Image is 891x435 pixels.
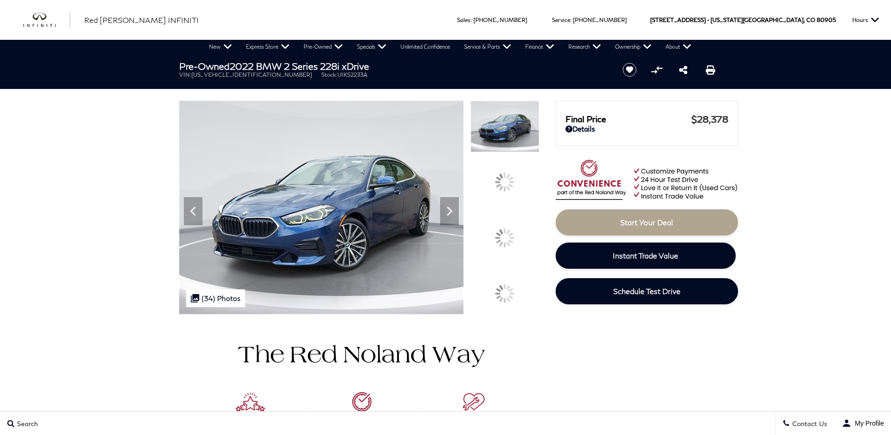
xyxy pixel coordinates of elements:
[239,40,297,54] a: Express Store
[556,209,738,236] a: Start Your Deal
[573,16,627,23] a: [PHONE_NUMBER]
[556,278,738,304] a: Schedule Test Drive
[191,71,312,78] span: [US_VEHICLE_IDENTIFICATION_NUMBER]
[202,40,239,54] a: New
[650,16,836,23] a: [STREET_ADDRESS] • [US_STATE][GEOGRAPHIC_DATA], CO 80905
[23,13,70,28] a: infiniti
[473,16,527,23] a: [PHONE_NUMBER]
[570,16,572,23] span: :
[393,40,457,54] a: Unlimited Confidence
[608,40,659,54] a: Ownership
[457,40,518,54] a: Service & Parts
[518,40,561,54] a: Finance
[706,64,715,75] a: Print this Pre-Owned 2022 BMW 2 Series 228i xDrive
[23,13,70,28] img: INFINITI
[790,420,827,428] span: Contact Us
[691,113,728,125] span: $28,378
[186,289,245,307] div: (34) Photos
[457,16,471,23] span: Sales
[851,420,884,427] span: My Profile
[565,113,728,125] a: Final Price $28,378
[471,16,472,23] span: :
[14,420,38,428] span: Search
[337,71,368,78] span: UIK52233A
[350,40,393,54] a: Specials
[659,40,698,54] a: About
[552,16,570,23] span: Service
[202,40,698,54] nav: Main Navigation
[565,125,728,133] a: Details
[179,60,230,72] strong: Pre-Owned
[84,15,199,24] span: Red [PERSON_NAME] INFINITI
[565,114,691,124] span: Final Price
[613,287,681,295] span: Schedule Test Drive
[297,40,350,54] a: Pre-Owned
[679,64,688,75] a: Share this Pre-Owned 2022 BMW 2 Series 228i xDrive
[471,101,539,152] img: Used 2022 Blue Metallic BMW 228i xDrive image 1
[321,71,337,78] span: Stock:
[613,251,678,260] span: Instant Trade Value
[179,101,464,314] img: Used 2022 Blue Metallic BMW 228i xDrive image 1
[84,15,199,26] a: Red [PERSON_NAME] INFINITI
[619,62,640,77] button: Save vehicle
[179,61,607,71] h1: 2022 BMW 2 Series 228i xDrive
[561,40,608,54] a: Research
[620,218,673,227] span: Start Your Deal
[179,71,191,78] span: VIN:
[650,63,664,77] button: Compare vehicle
[835,412,891,435] button: user-profile-menu
[556,243,736,269] a: Instant Trade Value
